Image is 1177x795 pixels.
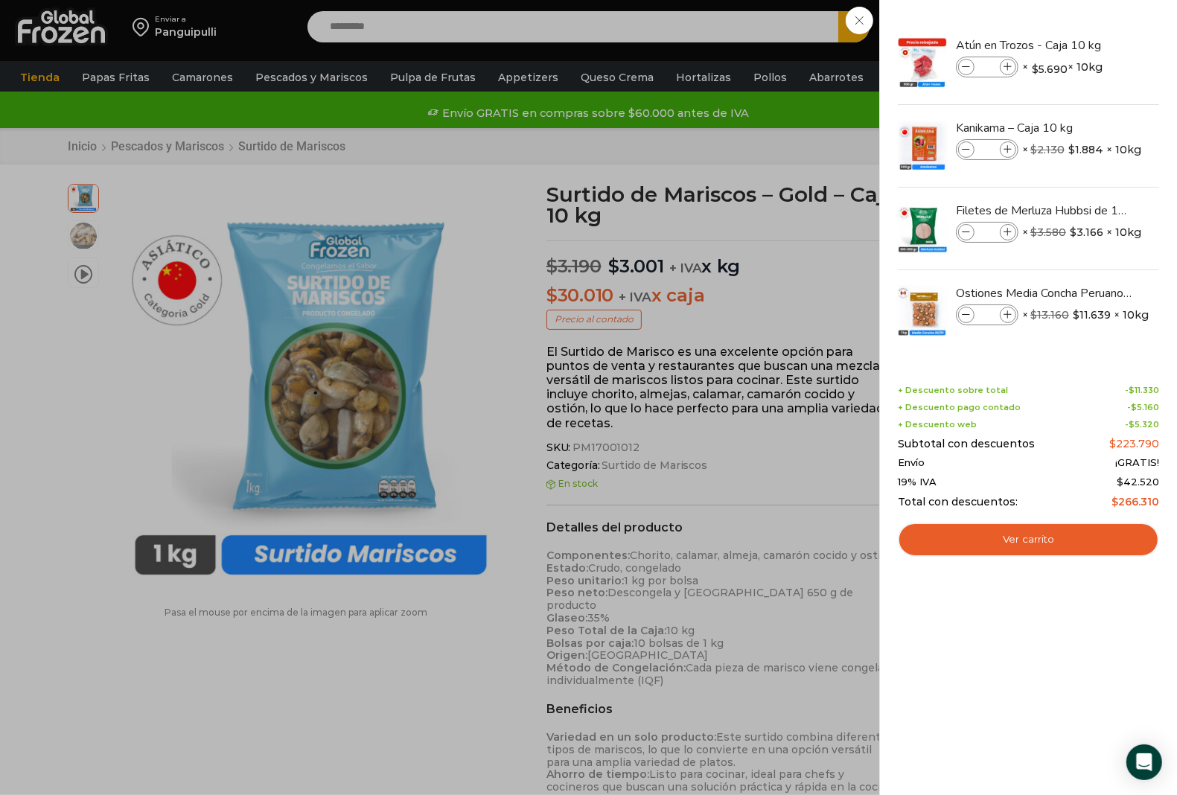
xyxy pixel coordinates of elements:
[1129,385,1159,395] bdi: 11.330
[1068,142,1103,157] bdi: 1.884
[1032,62,1068,77] bdi: 5.690
[1022,304,1149,325] span: × × 10kg
[898,457,925,469] span: Envío
[1109,437,1159,450] bdi: 223.790
[898,420,977,430] span: + Descuento web
[1068,142,1075,157] span: $
[956,37,1133,54] a: Atún en Trozos - Caja 10 kg
[956,120,1133,136] a: Kanikama – Caja 10 kg
[898,386,1008,395] span: + Descuento sobre total
[1129,419,1159,430] bdi: 5.320
[1111,495,1118,508] span: $
[976,224,998,240] input: Product quantity
[1125,386,1159,395] span: -
[956,285,1133,301] a: Ostiones Media Concha Peruano 20/30 - Caja 10 kg
[1111,495,1159,508] bdi: 266.310
[1073,307,1079,322] span: $
[1022,139,1141,160] span: × × 10kg
[1030,143,1065,156] bdi: 2.130
[1129,419,1135,430] span: $
[1022,57,1103,77] span: × × 10kg
[1030,308,1037,322] span: $
[1109,437,1116,450] span: $
[1022,222,1141,243] span: × × 10kg
[956,202,1133,219] a: Filetes de Merluza Hubbsi de 100 a 200 gr – Caja 10 kg
[1030,226,1066,239] bdi: 3.580
[1131,402,1159,412] bdi: 5.160
[1030,308,1069,322] bdi: 13.160
[898,523,1159,557] a: Ver carrito
[1125,420,1159,430] span: -
[1030,226,1037,239] span: $
[1073,307,1111,322] bdi: 11.639
[1126,744,1162,780] div: Open Intercom Messenger
[1117,476,1123,488] span: $
[898,438,1035,450] span: Subtotal con descuentos
[1032,62,1039,77] span: $
[1115,457,1159,469] span: ¡GRATIS!
[976,141,998,158] input: Product quantity
[1129,385,1135,395] span: $
[1070,225,1076,240] span: $
[898,496,1018,508] span: Total con descuentos:
[1131,402,1137,412] span: $
[1127,403,1159,412] span: -
[1070,225,1103,240] bdi: 3.166
[1030,143,1037,156] span: $
[976,307,998,323] input: Product quantity
[898,403,1021,412] span: + Descuento pago contado
[976,59,998,75] input: Product quantity
[898,476,937,488] span: 19% IVA
[1117,476,1159,488] span: 42.520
